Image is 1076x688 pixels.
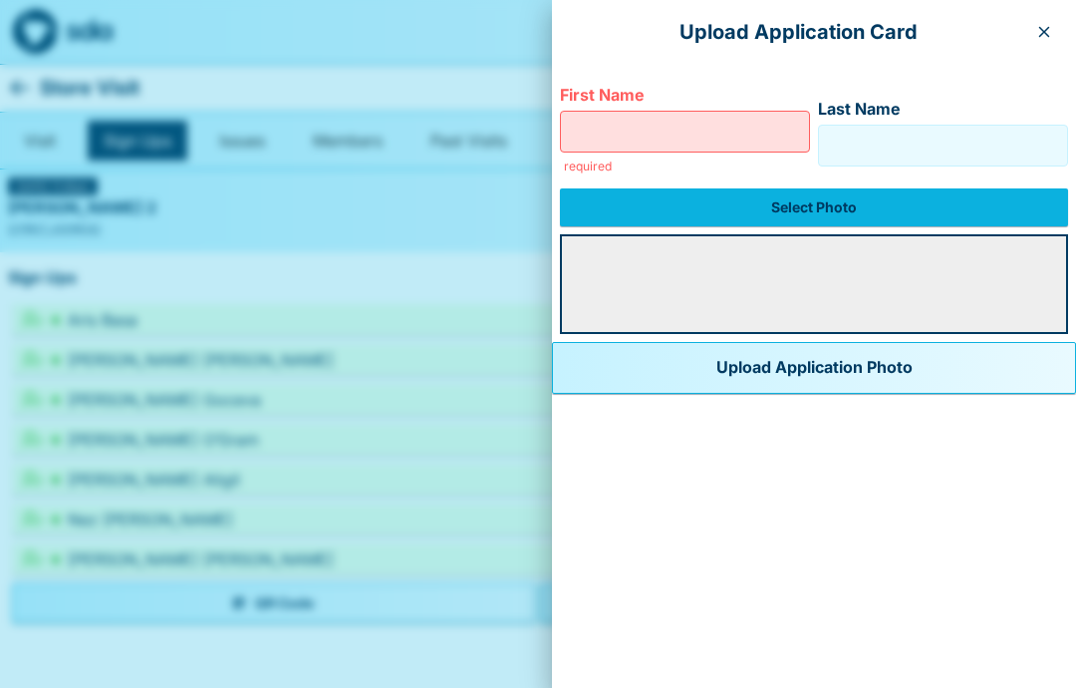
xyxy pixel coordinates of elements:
label: First Name [560,84,810,107]
p: required [564,157,806,176]
button: Upload Application Photo [552,342,1076,394]
p: Upload Application Card [568,16,1028,48]
label: Last Name [818,98,1068,121]
label: Select Photo [560,188,1068,226]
